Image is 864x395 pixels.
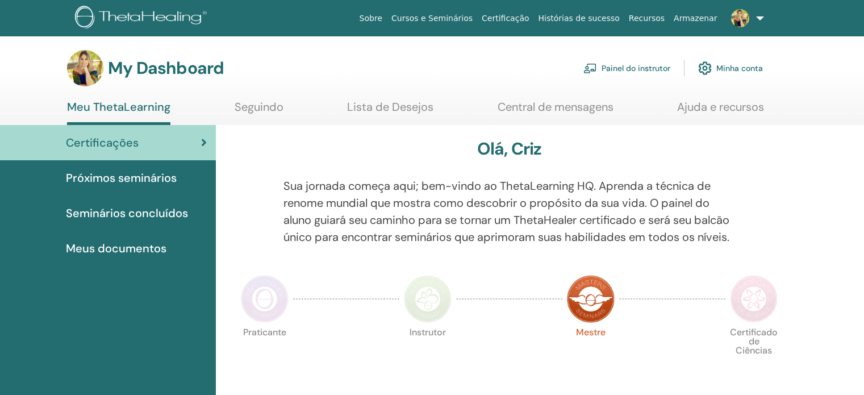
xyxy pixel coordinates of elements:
img: logo.png [75,6,211,31]
a: Seguindo [235,100,283,122]
a: Central de mensagens [498,100,613,122]
a: Minha conta [698,56,763,81]
img: cog.svg [698,59,712,78]
h3: Olá, Criz [477,139,542,159]
a: Certificação [477,8,533,29]
a: Histórias de sucesso [534,8,624,29]
a: Recursos [624,8,669,29]
img: Master [567,275,615,323]
span: Meus documentos [66,240,166,257]
a: Meu ThetaLearning [67,100,170,125]
p: Certificado de Ciências [730,328,778,376]
img: Practitioner [241,275,289,323]
span: Certificações [66,134,139,151]
img: chalkboard-teacher.svg [583,63,597,73]
a: Sobre [355,8,387,29]
a: Armazenar [669,8,721,29]
p: Mestre [567,328,615,376]
img: Certificate of Science [730,275,778,323]
span: Próximos seminários [66,169,177,186]
p: Praticante [241,328,289,376]
p: Sua jornada começa aqui; bem-vindo ao ThetaLearning HQ. Aprenda a técnica de renome mundial que m... [283,177,736,246]
p: Instrutor [404,328,452,376]
a: Lista de Desejos [347,100,433,122]
img: default.jpg [67,50,103,86]
a: Cursos e Seminários [387,8,477,29]
a: Ajuda e recursos [677,100,764,122]
img: default.jpg [731,9,749,27]
a: Painel do instrutor [583,56,670,81]
span: Seminários concluídos [66,205,188,222]
img: Instructor [404,275,452,323]
h3: My Dashboard [108,58,224,78]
